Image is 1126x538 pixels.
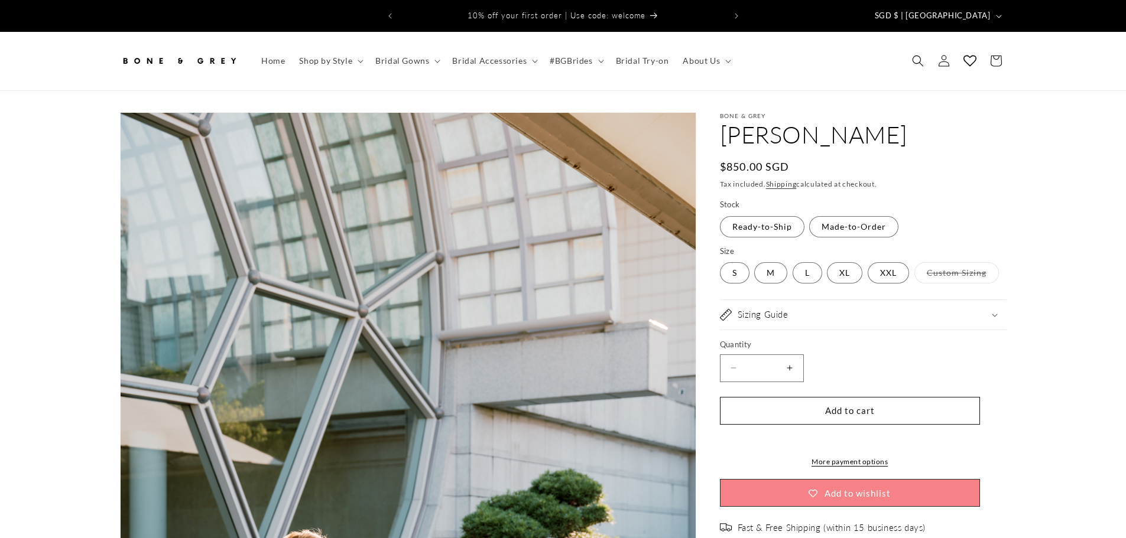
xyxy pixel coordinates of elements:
[375,56,429,66] span: Bridal Gowns
[720,339,980,351] label: Quantity
[720,457,980,467] a: More payment options
[254,48,292,73] a: Home
[120,48,238,74] img: Bone and Grey Bridal
[543,48,608,73] summary: #BGBrides
[720,119,1007,150] h1: [PERSON_NAME]
[720,199,741,211] legend: Stock
[299,56,352,66] span: Shop by Style
[377,5,403,27] button: Previous announcement
[468,11,645,20] span: 10% off your first order | Use code: welcome
[368,48,445,73] summary: Bridal Gowns
[754,262,787,283] label: M
[766,180,797,188] a: Shipping
[445,48,543,73] summary: Bridal Accessories
[827,262,862,283] label: XL
[738,309,788,321] h2: Sizing Guide
[720,262,749,283] label: S
[723,5,749,27] button: Next announcement
[793,262,822,283] label: L
[616,56,669,66] span: Bridal Try-on
[720,216,804,237] label: Ready-to-Ship
[809,216,898,237] label: Made-to-Order
[738,522,926,534] span: Fast & Free Shipping (within 15 business days)
[115,44,242,79] a: Bone and Grey Bridal
[720,479,980,507] button: Add to wishlist
[720,159,790,175] span: $850.00 SGD
[868,5,1007,27] button: SGD $ | [GEOGRAPHIC_DATA]
[292,48,368,73] summary: Shop by Style
[720,397,980,425] button: Add to cart
[905,48,931,74] summary: Search
[720,300,1007,330] summary: Sizing Guide
[676,48,736,73] summary: About Us
[609,48,676,73] a: Bridal Try-on
[720,112,1007,119] p: Bone & Grey
[720,178,1007,190] div: Tax included. calculated at checkout.
[550,56,592,66] span: #BGBrides
[452,56,527,66] span: Bridal Accessories
[720,246,736,257] legend: Size
[868,262,909,283] label: XXL
[683,56,720,66] span: About Us
[914,262,999,283] label: Custom Sizing
[875,10,991,22] span: SGD $ | [GEOGRAPHIC_DATA]
[261,56,285,66] span: Home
